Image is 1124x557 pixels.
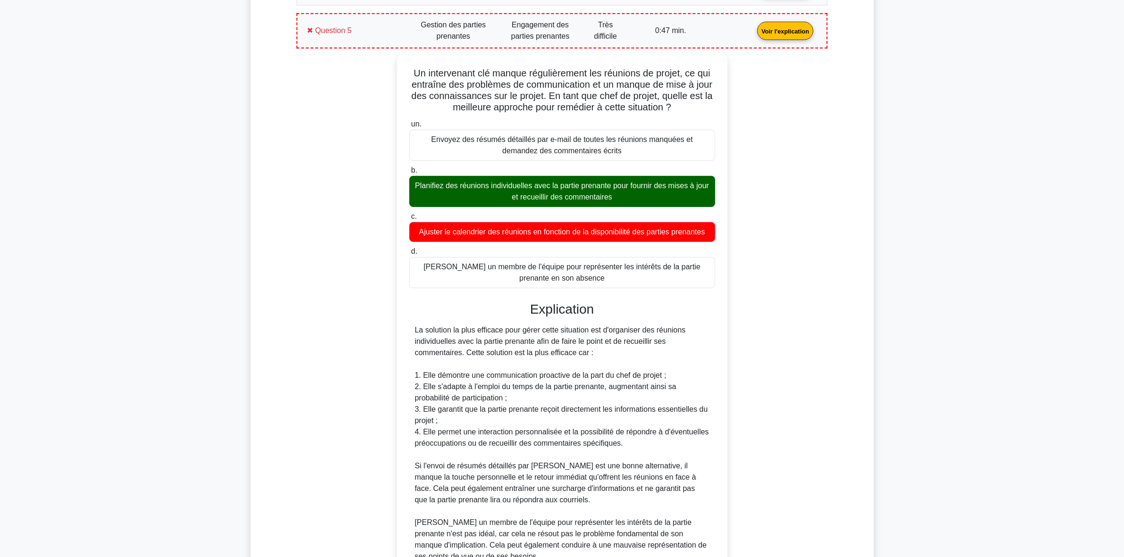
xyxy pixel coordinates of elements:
font: Un intervenant clé manque régulièrement les réunions de projet, ce qui entraîne des problèmes de ... [411,68,712,112]
font: Planifiez des réunions individuelles avec la partie prenante pour fournir des mises à jour et rec... [415,182,709,201]
font: d. [411,247,417,255]
font: b. [411,166,417,174]
font: Envoyez des résumés détaillés par e-mail de toutes les réunions manquées et demandez des commenta... [431,135,693,155]
font: Ajuster le calendrier des réunions en fonction de la disponibilité des parties prenantes [419,228,705,236]
font: 4. Elle permet une interaction personnalisée et la possibilité de répondre à d'éventuelles préocc... [415,428,709,447]
font: c. [411,212,417,220]
font: 2. Elle s'adapte à l'emploi du temps de la partie prenante, augmentant ainsi sa probabilité de pa... [415,382,676,402]
font: [PERSON_NAME] un membre de l'équipe pour représenter les intérêts de la partie prenante en son ab... [423,263,700,282]
font: Si l'envoi de résumés détaillés par [PERSON_NAME] est une bonne alternative, il manque la touche ... [415,462,696,504]
font: La solution la plus efficace pour gérer cette situation est d'organiser des réunions individuelle... [415,326,686,357]
a: Voir l'explication [753,26,817,34]
font: un. [411,120,422,128]
font: 1. Elle démontre une communication proactive de la part du chef de projet ; [415,371,667,379]
font: Explication [530,302,594,316]
font: 3. Elle garantit que la partie prenante reçoit directement les informations essentielles du projet ; [415,405,708,424]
